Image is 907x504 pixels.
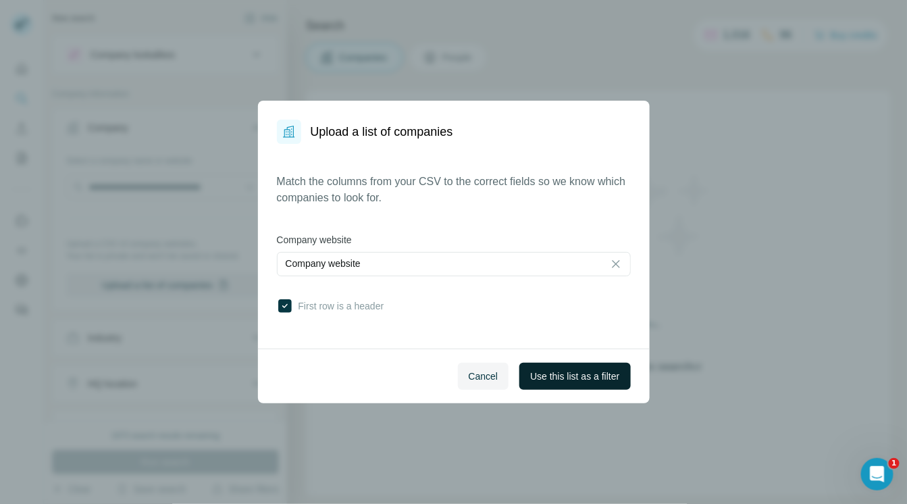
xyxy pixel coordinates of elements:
button: Use this list as a filter [519,363,630,390]
span: First row is a header [293,299,384,313]
p: Company website [286,257,361,270]
h1: Upload a list of companies [311,122,453,141]
span: Use this list as a filter [530,370,619,383]
span: 1 [889,458,900,469]
button: Cancel [458,363,509,390]
label: Company website [277,233,631,247]
iframe: Intercom live chat [861,458,893,490]
p: Match the columns from your CSV to the correct fields so we know which companies to look for. [277,174,631,206]
span: Cancel [469,370,498,383]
